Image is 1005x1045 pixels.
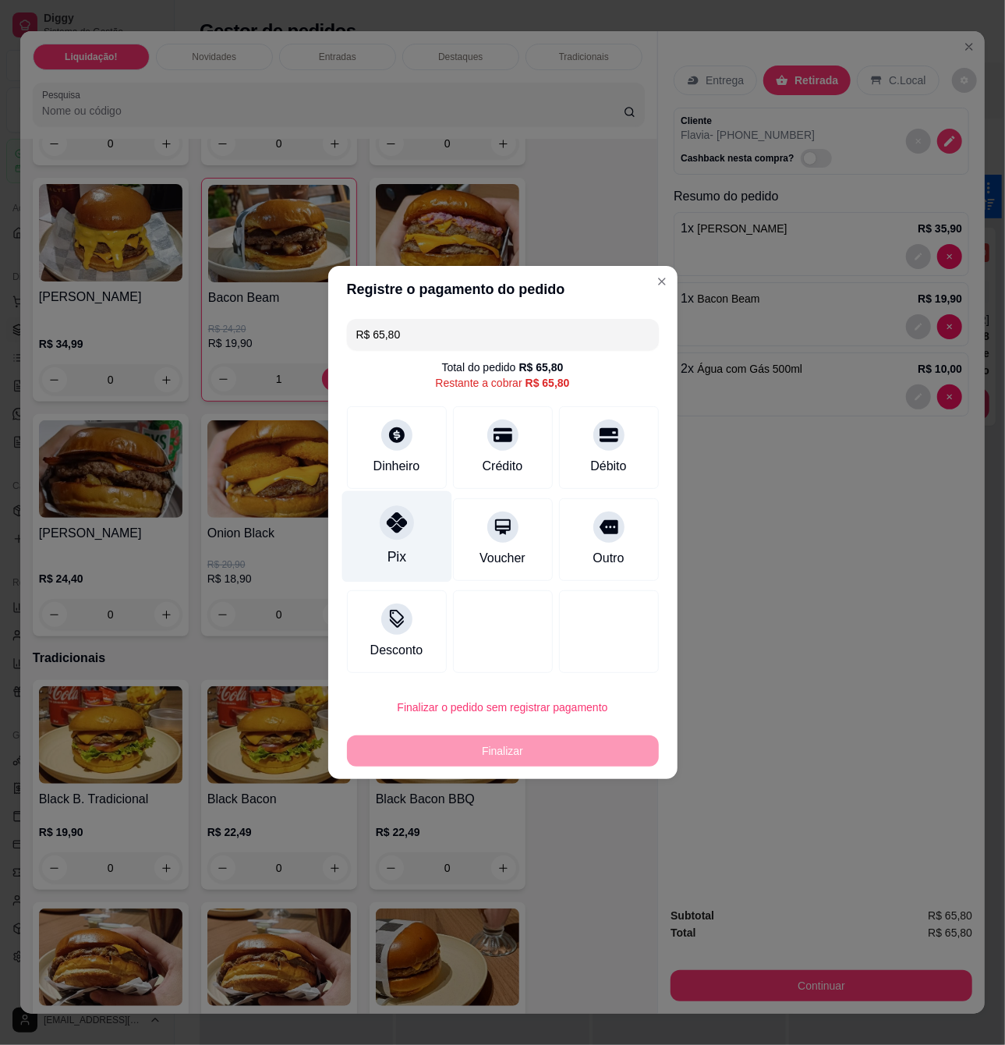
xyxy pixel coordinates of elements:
button: Close [649,269,674,294]
div: Crédito [483,457,523,476]
div: Voucher [479,549,526,568]
div: Débito [590,457,626,476]
input: Ex.: hambúrguer de cordeiro [356,319,649,350]
div: R$ 65,80 [526,375,570,391]
div: Dinheiro [373,457,420,476]
div: Pix [387,547,405,567]
div: Outro [593,549,624,568]
button: Finalizar o pedido sem registrar pagamento [347,692,659,723]
div: Restante a cobrar [435,375,569,391]
div: Desconto [370,641,423,660]
div: R$ 65,80 [519,360,564,375]
header: Registre o pagamento do pedido [328,266,678,313]
div: Total do pedido [442,360,564,375]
